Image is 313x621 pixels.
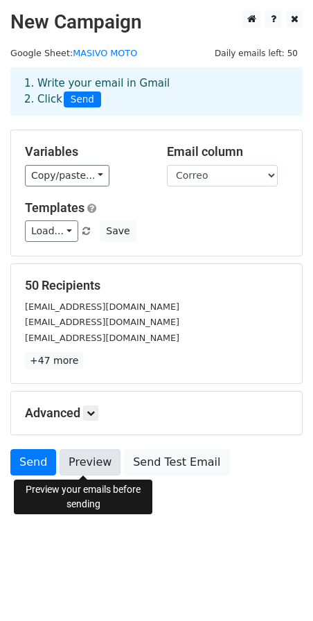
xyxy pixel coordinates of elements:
span: Daily emails left: 50 [210,46,303,61]
div: Widget de chat [244,554,313,621]
a: MASIVO MOTO [73,48,137,58]
a: +47 more [25,352,83,369]
button: Save [100,220,136,242]
small: [EMAIL_ADDRESS][DOMAIN_NAME] [25,317,179,327]
h5: 50 Recipients [25,278,288,293]
small: [EMAIL_ADDRESS][DOMAIN_NAME] [25,301,179,312]
h5: Advanced [25,405,288,421]
h5: Variables [25,144,146,159]
small: [EMAIL_ADDRESS][DOMAIN_NAME] [25,333,179,343]
a: Load... [25,220,78,242]
small: Google Sheet: [10,48,137,58]
h2: New Campaign [10,10,303,34]
a: Templates [25,200,84,215]
div: Preview your emails before sending [14,480,152,514]
a: Daily emails left: 50 [210,48,303,58]
iframe: Chat Widget [244,554,313,621]
a: Send [10,449,56,475]
h5: Email column [167,144,288,159]
a: Copy/paste... [25,165,109,186]
div: 1. Write your email in Gmail 2. Click [14,76,299,107]
a: Preview [60,449,120,475]
span: Send [64,91,101,108]
a: Send Test Email [124,449,229,475]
